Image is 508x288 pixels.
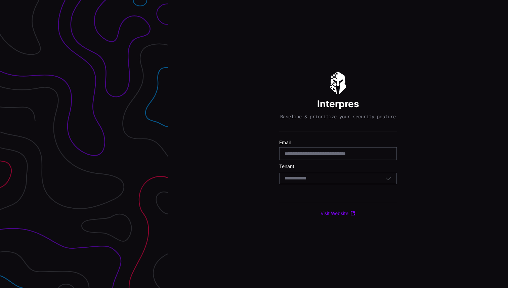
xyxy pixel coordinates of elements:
label: Email [279,139,397,146]
a: Visit Website [321,210,355,216]
p: Baseline & prioritize your security posture [280,114,396,120]
h1: Interpres [317,98,359,110]
label: Tenant [279,163,397,169]
button: Toggle options menu [385,175,391,181]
